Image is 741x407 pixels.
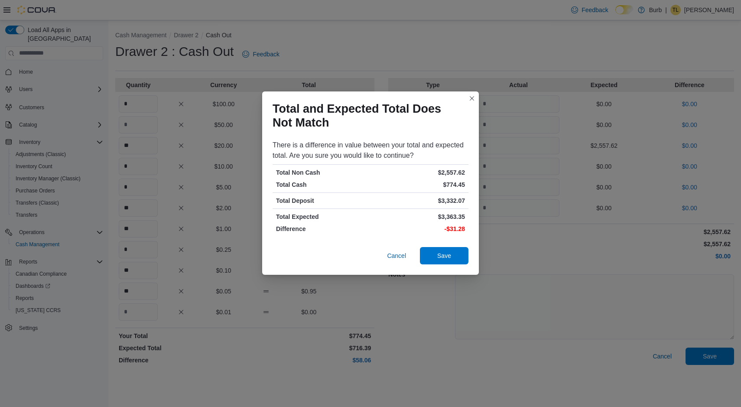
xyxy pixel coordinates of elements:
[383,247,409,264] button: Cancel
[276,180,369,189] p: Total Cash
[372,196,465,205] p: $3,332.07
[273,102,461,130] h1: Total and Expected Total Does Not Match
[467,93,477,104] button: Closes this modal window
[372,180,465,189] p: $774.45
[276,212,369,221] p: Total Expected
[387,251,406,260] span: Cancel
[372,168,465,177] p: $2,557.62
[420,247,468,264] button: Save
[437,251,451,260] span: Save
[372,225,465,233] p: -$31.28
[276,168,369,177] p: Total Non Cash
[276,225,369,233] p: Difference
[372,212,465,221] p: $3,363.35
[273,140,468,161] div: There is a difference in value between your total and expected total. Are you sure you would like...
[276,196,369,205] p: Total Deposit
